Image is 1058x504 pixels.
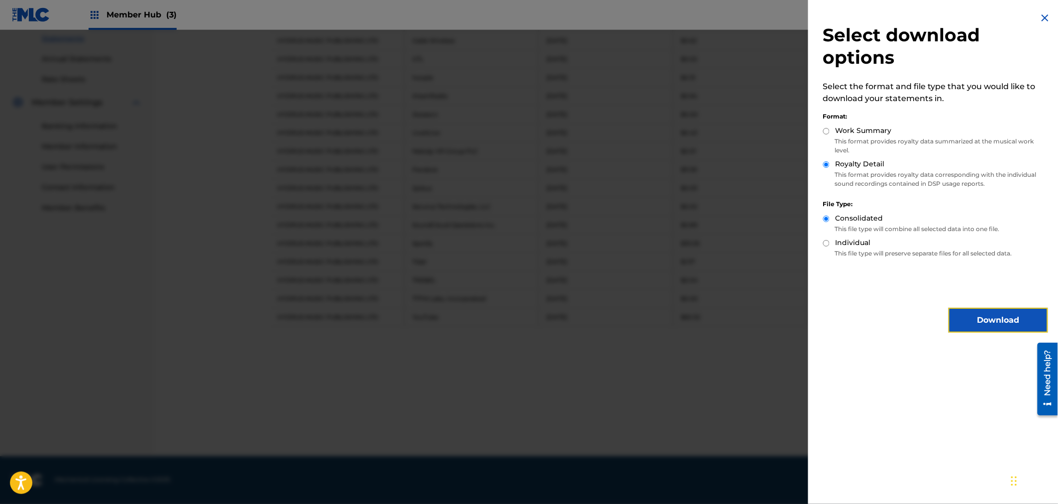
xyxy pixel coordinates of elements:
p: This file type will combine all selected data into one file. [823,225,1048,234]
img: Top Rightsholders [89,9,101,21]
p: This file type will preserve separate files for all selected data. [823,249,1048,258]
label: Individual [836,238,871,248]
iframe: Chat Widget [1008,456,1058,504]
iframe: Resource Center [1030,339,1058,419]
p: Select the format and file type that you would like to download your statements in. [823,81,1048,105]
label: Royalty Detail [836,159,885,169]
h2: Select download options [823,24,1048,69]
button: Download [949,308,1048,333]
img: MLC Logo [12,7,50,22]
label: Work Summary [836,126,892,136]
div: Drag [1011,466,1017,496]
p: This format provides royalty data summarized at the musical work level. [823,137,1048,155]
p: This format provides royalty data corresponding with the individual sound recordings contained in... [823,170,1048,188]
div: File Type: [823,200,1048,209]
div: Format: [823,112,1048,121]
span: Member Hub [106,9,177,20]
span: (3) [166,10,177,19]
label: Consolidated [836,213,883,224]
